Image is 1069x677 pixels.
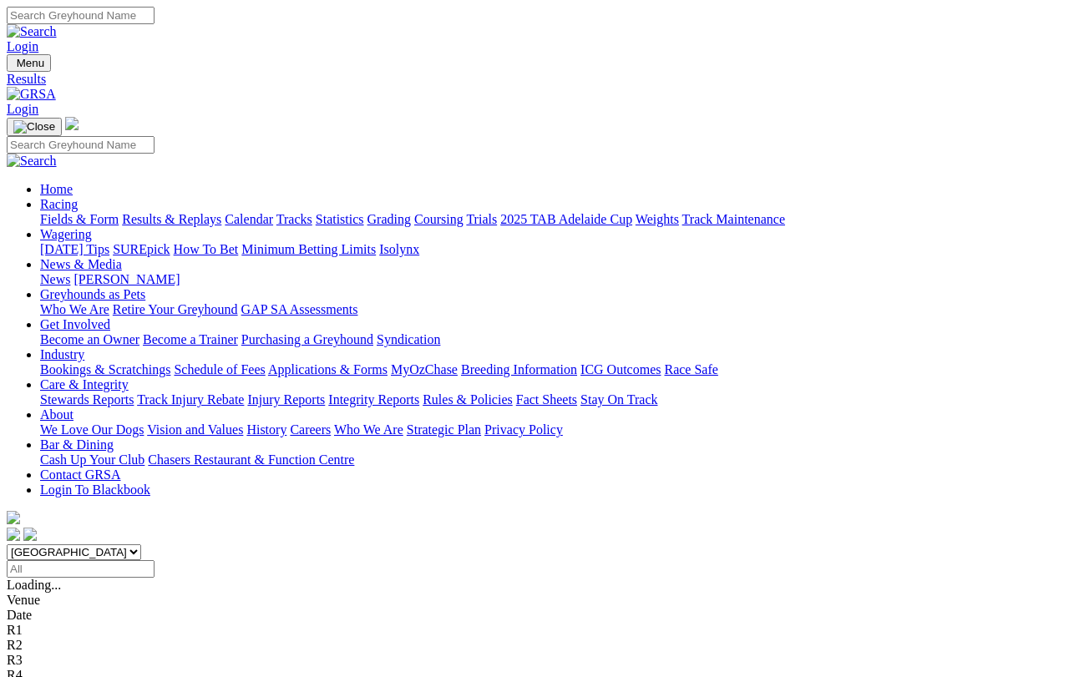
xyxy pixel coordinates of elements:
a: GAP SA Assessments [241,302,358,316]
a: How To Bet [174,242,239,256]
a: Strategic Plan [407,422,481,437]
a: About [40,407,73,422]
a: Track Maintenance [682,212,785,226]
a: Tracks [276,212,312,226]
img: GRSA [7,87,56,102]
a: Results [7,72,1062,87]
div: Greyhounds as Pets [40,302,1062,317]
div: Racing [40,212,1062,227]
a: Become a Trainer [143,332,238,346]
a: Weights [636,212,679,226]
span: Loading... [7,578,61,592]
a: Integrity Reports [328,392,419,407]
a: Home [40,182,73,196]
a: Track Injury Rebate [137,392,244,407]
a: Greyhounds as Pets [40,287,145,301]
img: facebook.svg [7,528,20,541]
a: Industry [40,347,84,361]
a: Cash Up Your Club [40,452,144,467]
a: Statistics [316,212,364,226]
a: Applications & Forms [268,362,388,376]
a: Retire Your Greyhound [113,302,238,316]
a: Racing [40,197,78,211]
a: Rules & Policies [423,392,513,407]
span: Menu [17,57,44,69]
div: Date [7,608,1062,623]
div: News & Media [40,272,1062,287]
a: Bookings & Scratchings [40,362,170,376]
a: Stewards Reports [40,392,134,407]
input: Search [7,136,155,154]
a: Chasers Restaurant & Function Centre [148,452,354,467]
a: Purchasing a Greyhound [241,332,373,346]
a: Who We Are [40,302,109,316]
div: Care & Integrity [40,392,1062,407]
input: Select date [7,560,155,578]
div: Wagering [40,242,1062,257]
a: Trials [466,212,497,226]
a: Vision and Values [147,422,243,437]
a: Privacy Policy [484,422,563,437]
a: Grading [367,212,411,226]
div: R3 [7,653,1062,668]
div: R2 [7,638,1062,653]
button: Toggle navigation [7,54,51,72]
div: Get Involved [40,332,1062,347]
a: News [40,272,70,286]
a: SUREpick [113,242,170,256]
a: Schedule of Fees [174,362,265,376]
a: Minimum Betting Limits [241,242,376,256]
img: Search [7,24,57,39]
a: Who We Are [334,422,403,437]
a: Fields & Form [40,212,119,226]
a: Bar & Dining [40,437,114,452]
a: Fact Sheets [516,392,577,407]
button: Toggle navigation [7,118,62,136]
a: Race Safe [664,362,717,376]
a: News & Media [40,257,122,271]
a: [PERSON_NAME] [73,272,180,286]
div: Industry [40,362,1062,377]
a: Breeding Information [461,362,577,376]
a: Contact GRSA [40,467,120,482]
a: Wagering [40,227,92,241]
a: Care & Integrity [40,377,129,392]
div: Bar & Dining [40,452,1062,467]
a: Login [7,102,38,116]
a: 2025 TAB Adelaide Cup [500,212,632,226]
div: Venue [7,593,1062,608]
a: Syndication [377,332,440,346]
div: About [40,422,1062,437]
a: Get Involved [40,317,110,331]
a: Login [7,39,38,53]
a: Isolynx [379,242,419,256]
img: Close [13,120,55,134]
a: Stay On Track [580,392,657,407]
a: Coursing [414,212,464,226]
img: twitter.svg [23,528,37,541]
img: Search [7,154,57,169]
a: History [246,422,286,437]
a: Login To Blackbook [40,482,150,497]
img: logo-grsa-white.png [7,511,20,524]
a: Calendar [225,212,273,226]
a: Results & Replays [122,212,221,226]
input: Search [7,7,155,24]
a: Become an Owner [40,332,139,346]
a: Careers [290,422,331,437]
a: [DATE] Tips [40,242,109,256]
a: Injury Reports [247,392,325,407]
a: MyOzChase [391,362,458,376]
img: logo-grsa-white.png [65,117,79,130]
a: We Love Our Dogs [40,422,144,437]
div: R1 [7,623,1062,638]
a: ICG Outcomes [580,362,661,376]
